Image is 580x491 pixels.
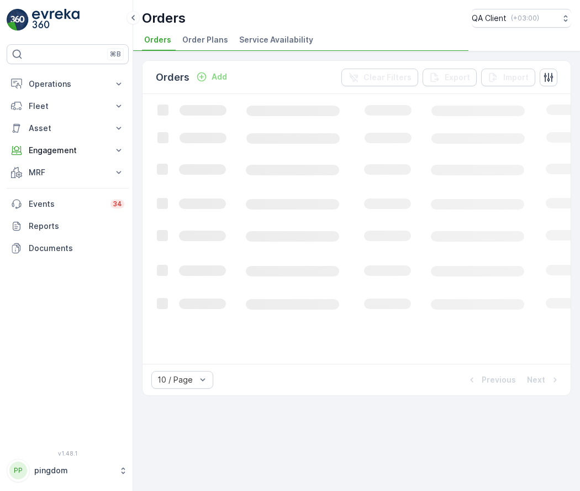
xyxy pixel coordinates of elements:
button: Export [423,69,477,86]
p: Asset [29,123,107,134]
span: v 1.48.1 [7,450,129,457]
div: PP [9,462,27,479]
a: Reports [7,215,129,237]
p: Documents [29,243,124,254]
span: Orders [144,34,171,45]
button: Previous [465,373,517,386]
p: Reports [29,221,124,232]
p: pingdom [34,465,113,476]
span: Order Plans [182,34,228,45]
button: PPpingdom [7,459,129,482]
p: ⌘B [110,50,121,59]
button: Next [526,373,562,386]
button: MRF [7,161,129,184]
p: Export [445,72,470,83]
button: Engagement [7,139,129,161]
button: Clear Filters [341,69,418,86]
p: Events [29,199,104,210]
p: Orders [156,70,189,85]
p: Add [212,71,227,82]
button: QA Client(+03:00) [472,9,571,28]
p: Fleet [29,101,107,112]
p: 34 [113,200,122,208]
p: Previous [482,374,516,385]
img: logo_light-DOdMpM7g.png [32,9,80,31]
p: Operations [29,79,107,90]
p: MRF [29,167,107,178]
button: Fleet [7,95,129,117]
p: ( +03:00 ) [511,14,539,23]
p: Import [503,72,529,83]
button: Import [481,69,535,86]
button: Add [192,70,231,83]
a: Events34 [7,193,129,215]
img: logo [7,9,29,31]
span: Service Availability [239,34,313,45]
p: QA Client [472,13,507,24]
p: Next [527,374,545,385]
button: Asset [7,117,129,139]
a: Documents [7,237,129,259]
button: Operations [7,73,129,95]
p: Orders [142,9,186,27]
p: Engagement [29,145,107,156]
p: Clear Filters [363,72,412,83]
